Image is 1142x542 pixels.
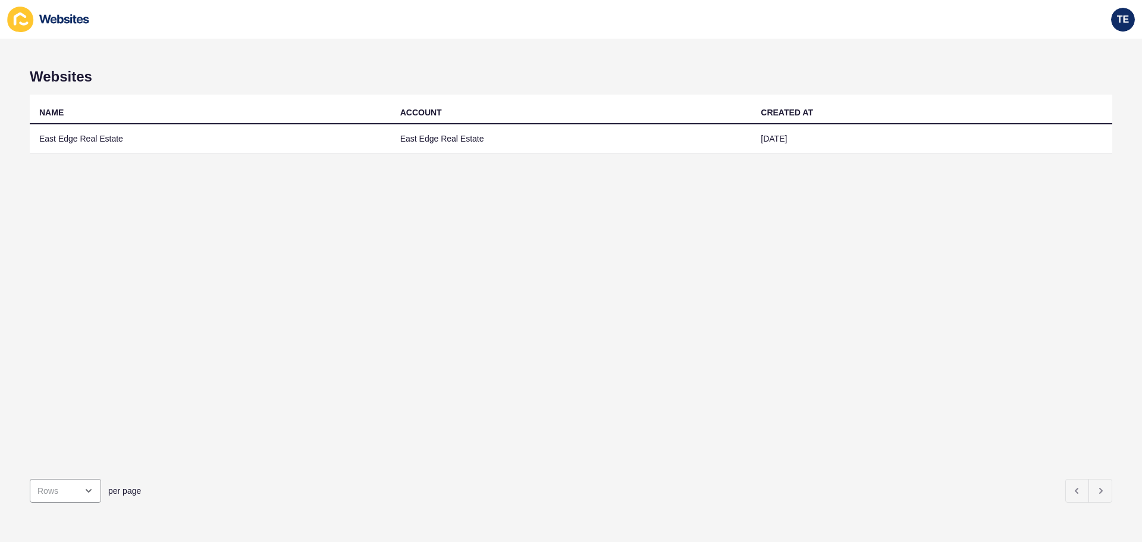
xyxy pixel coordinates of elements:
[751,124,1112,153] td: [DATE]
[761,106,813,118] div: CREATED AT
[108,485,141,497] span: per page
[39,106,64,118] div: NAME
[391,124,752,153] td: East Edge Real Estate
[30,68,1112,85] h1: Websites
[30,479,101,503] div: open menu
[1117,14,1129,26] span: TE
[30,124,391,153] td: East Edge Real Estate
[400,106,442,118] div: ACCOUNT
